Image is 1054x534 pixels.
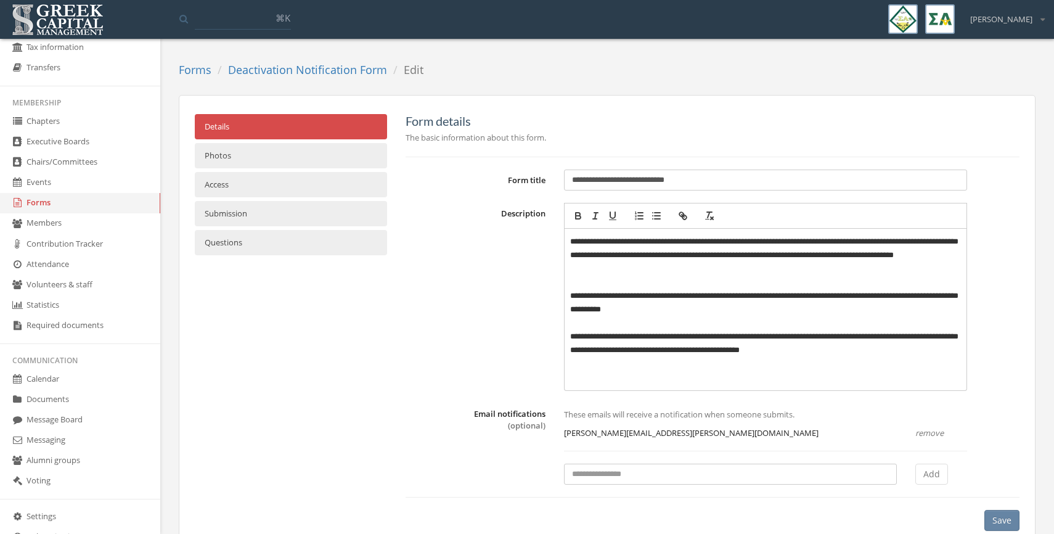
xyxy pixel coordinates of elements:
[195,230,387,255] a: Questions
[276,12,290,24] span: ⌘K
[195,143,387,168] a: Photos
[962,4,1045,25] div: [PERSON_NAME]
[508,420,545,431] span: (optional)
[396,170,555,186] label: Form title
[406,131,1019,144] p: The basic information about this form.
[195,172,387,197] a: Access
[915,427,944,438] em: remove
[195,201,387,226] a: Submission
[387,62,423,78] li: Edit
[396,203,555,220] label: Description
[984,510,1019,531] button: Save
[970,14,1032,25] span: [PERSON_NAME]
[406,114,1019,128] h5: Form details
[228,62,387,77] a: Deactivation Notification Form
[564,408,967,421] p: These emails will receive a notification when someone submits.
[195,114,387,139] a: Details
[555,427,906,439] div: [PERSON_NAME][EMAIL_ADDRESS][PERSON_NAME][DOMAIN_NAME]
[915,464,948,485] button: Add
[474,408,545,431] label: Email notifications
[179,62,211,77] a: Forms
